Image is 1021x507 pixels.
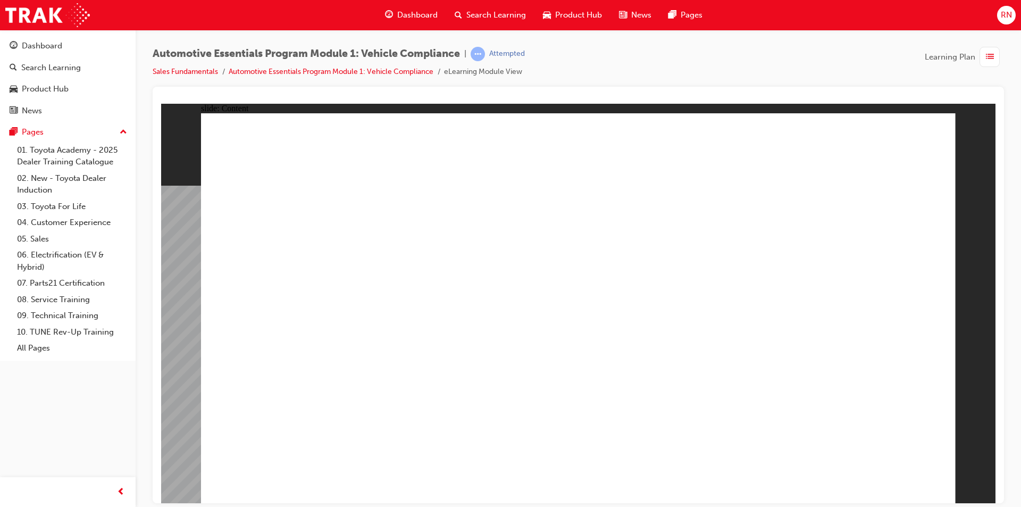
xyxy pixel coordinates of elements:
button: RN [997,6,1016,24]
span: pages-icon [10,128,18,137]
span: news-icon [619,9,627,22]
a: search-iconSearch Learning [446,4,534,26]
img: Trak [5,3,90,27]
button: Learning Plan [925,47,1004,67]
a: car-iconProduct Hub [534,4,610,26]
span: Automotive Essentials Program Module 1: Vehicle Compliance [153,48,460,60]
a: guage-iconDashboard [376,4,446,26]
span: Learning Plan [925,51,975,63]
a: 02. New - Toyota Dealer Induction [13,170,131,198]
a: 01. Toyota Academy - 2025 Dealer Training Catalogue [13,142,131,170]
a: Dashboard [4,36,131,56]
a: 06. Electrification (EV & Hybrid) [13,247,131,275]
span: Search Learning [466,9,526,21]
span: up-icon [120,126,127,139]
span: Dashboard [397,9,438,21]
span: car-icon [10,85,18,94]
div: Product Hub [22,83,69,95]
button: Pages [4,122,131,142]
a: Automotive Essentials Program Module 1: Vehicle Compliance [229,67,433,76]
a: pages-iconPages [660,4,711,26]
span: search-icon [10,63,17,73]
span: RN [1001,9,1012,21]
a: Product Hub [4,79,131,99]
a: 07. Parts21 Certification [13,275,131,292]
a: 09. Technical Training [13,307,131,324]
a: Search Learning [4,58,131,78]
div: Dashboard [22,40,62,52]
span: guage-icon [385,9,393,22]
a: 03. Toyota For Life [13,198,131,215]
span: | [464,48,466,60]
span: guage-icon [10,41,18,51]
span: pages-icon [668,9,676,22]
a: Sales Fundamentals [153,67,218,76]
span: search-icon [455,9,462,22]
div: News [22,105,42,117]
span: car-icon [543,9,551,22]
a: 08. Service Training [13,292,131,308]
a: 05. Sales [13,231,131,247]
span: News [631,9,651,21]
a: 04. Customer Experience [13,214,131,231]
a: news-iconNews [610,4,660,26]
span: news-icon [10,106,18,116]
li: eLearning Module View [444,66,522,78]
span: Pages [681,9,702,21]
button: DashboardSearch LearningProduct HubNews [4,34,131,122]
span: list-icon [986,51,994,64]
a: 10. TUNE Rev-Up Training [13,324,131,340]
a: News [4,101,131,121]
div: Pages [22,126,44,138]
span: Product Hub [555,9,602,21]
span: learningRecordVerb_ATTEMPT-icon [471,47,485,61]
a: All Pages [13,340,131,356]
span: prev-icon [117,486,125,499]
div: Search Learning [21,62,81,74]
div: Attempted [489,49,525,59]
